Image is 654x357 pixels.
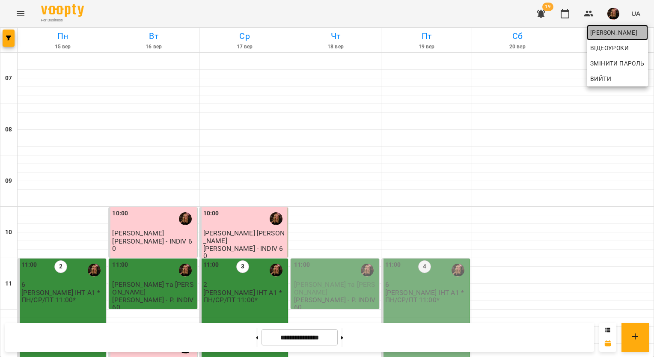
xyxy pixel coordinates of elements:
span: Вийти [590,74,611,84]
span: Відеоуроки [590,43,629,53]
span: Змінити пароль [590,58,645,68]
a: Відеоуроки [587,40,632,56]
a: Змінити пароль [587,56,648,71]
button: Вийти [587,71,648,86]
span: [PERSON_NAME] [590,27,645,38]
a: [PERSON_NAME] [587,25,648,40]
